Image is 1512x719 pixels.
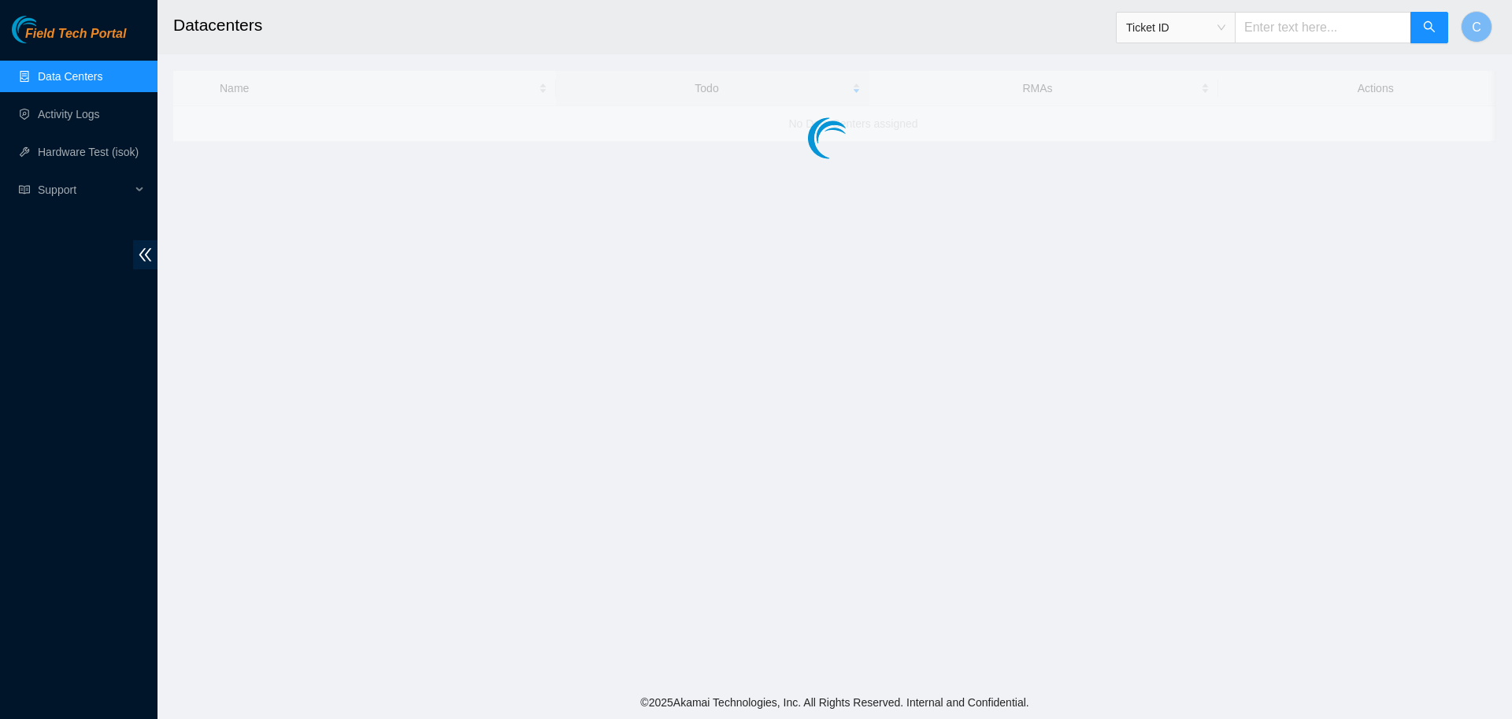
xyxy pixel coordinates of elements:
a: Hardware Test (isok) [38,146,139,158]
input: Enter text here... [1235,12,1411,43]
a: Activity Logs [38,108,100,120]
span: C [1472,17,1481,37]
a: Akamai TechnologiesField Tech Portal [12,28,126,49]
img: Akamai Technologies [12,16,80,43]
button: C [1461,11,1492,43]
span: read [19,184,30,195]
span: Ticket ID [1126,16,1225,39]
a: Data Centers [38,70,102,83]
span: Field Tech Portal [25,27,126,42]
span: Support [38,174,131,206]
span: search [1423,20,1436,35]
footer: © 2025 Akamai Technologies, Inc. All Rights Reserved. Internal and Confidential. [157,686,1512,719]
button: search [1410,12,1448,43]
span: double-left [133,240,157,269]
